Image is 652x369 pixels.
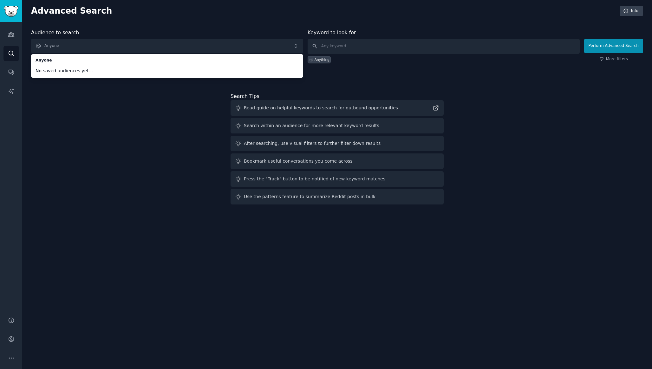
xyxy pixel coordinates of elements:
[244,176,385,182] div: Press the "Track" button to be notified of new keyword matches
[36,68,299,74] span: No saved audiences yet...
[244,122,379,129] div: Search within an audience for more relevant keyword results
[31,54,303,78] ul: Anyone
[620,6,643,16] a: Info
[244,158,353,165] div: Bookmark useful conversations you come across
[599,56,628,62] a: More filters
[31,39,303,53] button: Anyone
[308,29,356,36] label: Keyword to look for
[308,39,580,54] input: Any keyword
[244,193,375,200] div: Use the patterns feature to summarize Reddit posts in bulk
[315,57,329,62] div: Anything
[231,93,259,99] label: Search Tips
[31,29,79,36] label: Audience to search
[244,140,381,147] div: After searching, use visual filters to further filter down results
[31,6,616,16] h2: Advanced Search
[244,105,398,111] div: Read guide on helpful keywords to search for outbound opportunities
[36,58,299,63] span: Anyone
[4,6,18,17] img: GummySearch logo
[584,39,643,53] button: Perform Advanced Search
